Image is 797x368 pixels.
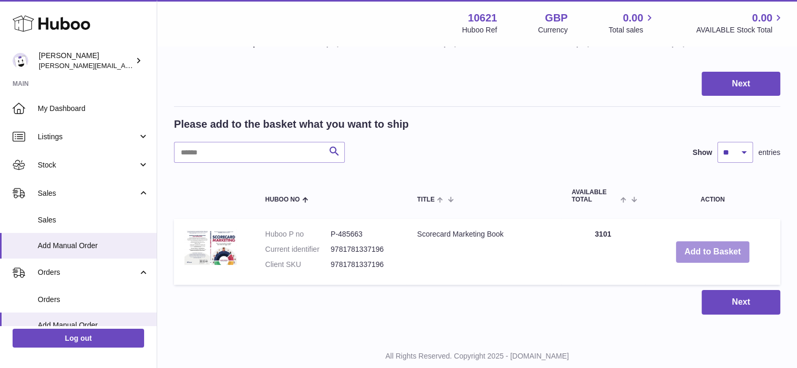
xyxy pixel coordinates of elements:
dt: Client SKU [265,260,331,270]
span: AVAILABLE Total [572,189,618,203]
dt: Current identifier [265,244,331,254]
span: Orders [38,295,149,305]
dd: P-485663 [331,229,396,239]
span: My Dashboard [38,104,149,114]
button: Add to Basket [676,241,749,263]
span: Sales [38,215,149,225]
span: Add Manual Order [38,320,149,330]
strong: 10621 [468,11,497,25]
span: Title [417,196,434,203]
th: Action [645,179,780,213]
a: Log out [13,329,144,348]
img: steven@scoreapp.com [13,53,28,69]
div: Currency [538,25,568,35]
strong: GBP [545,11,567,25]
dd: 9781781337196 [331,244,396,254]
button: Next [702,72,780,96]
span: AVAILABLE Stock Total [696,25,784,35]
span: Listings [38,132,138,142]
span: 0.00 [623,11,643,25]
td: 3101 [561,219,645,285]
button: Next [702,290,780,315]
span: entries [758,148,780,158]
div: Huboo Ref [462,25,497,35]
a: 0.00 AVAILABLE Stock Total [696,11,784,35]
img: Scorecard Marketing Book [184,229,237,265]
dt: Huboo P no [265,229,331,239]
td: Scorecard Marketing Book [407,219,561,285]
span: Orders [38,267,138,277]
span: Sales [38,188,138,198]
span: Add Manual Order [38,241,149,251]
dd: 9781781337196 [331,260,396,270]
span: Huboo no [265,196,300,203]
span: Total sales [608,25,655,35]
div: [PERSON_NAME] [39,51,133,71]
h2: Please add to the basket what you want to ship [174,117,409,131]
span: [PERSON_NAME][EMAIL_ADDRESS][DOMAIN_NAME] [39,61,210,70]
p: All Rights Reserved. Copyright 2025 - [DOMAIN_NAME] [166,351,789,361]
a: 0.00 Total sales [608,11,655,35]
span: Stock [38,160,138,170]
span: 0.00 [752,11,772,25]
label: Show [693,148,712,158]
